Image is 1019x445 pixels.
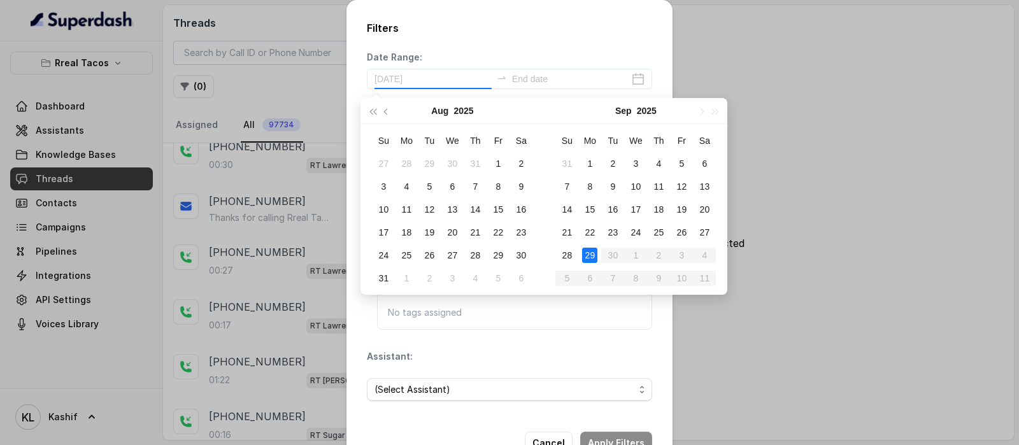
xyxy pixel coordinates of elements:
[374,72,492,86] input: Start date
[578,152,601,175] td: 2025-09-01
[441,244,464,267] td: 2025-08-27
[372,244,395,267] td: 2025-08-24
[647,129,670,152] th: Th
[582,156,597,171] div: 1
[441,152,464,175] td: 2025-07-30
[376,156,391,171] div: 27
[467,202,483,217] div: 14
[395,244,418,267] td: 2025-08-25
[372,198,395,221] td: 2025-08-10
[697,156,712,171] div: 6
[422,271,437,286] div: 2
[418,244,441,267] td: 2025-08-26
[464,129,487,152] th: Th
[376,271,391,286] div: 31
[441,129,464,152] th: We
[418,221,441,244] td: 2025-08-19
[647,152,670,175] td: 2025-09-04
[582,202,597,217] div: 15
[578,129,601,152] th: Mo
[372,129,395,152] th: Su
[441,175,464,198] td: 2025-08-06
[651,225,666,240] div: 25
[399,179,414,194] div: 4
[670,198,693,221] td: 2025-09-19
[395,152,418,175] td: 2025-07-28
[490,156,506,171] div: 1
[490,248,506,263] div: 29
[487,152,509,175] td: 2025-08-01
[399,225,414,240] div: 18
[697,225,712,240] div: 27
[651,202,666,217] div: 18
[651,179,666,194] div: 11
[697,179,712,194] div: 13
[367,20,652,36] h2: Filters
[467,156,483,171] div: 31
[422,156,437,171] div: 29
[395,175,418,198] td: 2025-08-04
[513,202,529,217] div: 16
[559,202,574,217] div: 14
[670,129,693,152] th: Fr
[601,221,624,244] td: 2025-09-23
[467,248,483,263] div: 28
[513,225,529,240] div: 23
[367,51,422,64] p: Date Range:
[418,175,441,198] td: 2025-08-05
[559,225,574,240] div: 21
[693,198,716,221] td: 2025-09-20
[509,267,532,290] td: 2025-09-06
[578,244,601,267] td: 2025-09-29
[674,156,689,171] div: 5
[512,72,629,86] input: End date
[487,198,509,221] td: 2025-08-15
[555,129,578,152] th: Su
[647,198,670,221] td: 2025-09-18
[578,198,601,221] td: 2025-09-15
[374,382,634,397] span: (Select Assistant)
[445,156,460,171] div: 30
[399,248,414,263] div: 25
[490,225,506,240] div: 22
[422,202,437,217] div: 12
[464,221,487,244] td: 2025-08-21
[624,221,647,244] td: 2025-09-24
[445,225,460,240] div: 20
[651,156,666,171] div: 4
[693,175,716,198] td: 2025-09-13
[464,175,487,198] td: 2025-08-07
[445,271,460,286] div: 3
[487,221,509,244] td: 2025-08-22
[467,271,483,286] div: 4
[513,271,529,286] div: 6
[674,225,689,240] div: 26
[487,175,509,198] td: 2025-08-08
[582,248,597,263] div: 29
[578,221,601,244] td: 2025-09-22
[601,198,624,221] td: 2025-09-16
[693,129,716,152] th: Sa
[372,267,395,290] td: 2025-08-31
[490,202,506,217] div: 15
[628,202,643,217] div: 17
[559,248,574,263] div: 28
[693,152,716,175] td: 2025-09-06
[376,248,391,263] div: 24
[624,152,647,175] td: 2025-09-03
[509,129,532,152] th: Sa
[367,378,652,401] button: (Select Assistant)
[509,221,532,244] td: 2025-08-23
[372,152,395,175] td: 2025-07-27
[399,271,414,286] div: 1
[487,244,509,267] td: 2025-08-29
[509,175,532,198] td: 2025-08-09
[418,129,441,152] th: Tu
[372,175,395,198] td: 2025-08-03
[555,244,578,267] td: 2025-09-28
[555,152,578,175] td: 2025-08-31
[418,267,441,290] td: 2025-09-02
[513,248,529,263] div: 30
[674,202,689,217] div: 19
[395,221,418,244] td: 2025-08-18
